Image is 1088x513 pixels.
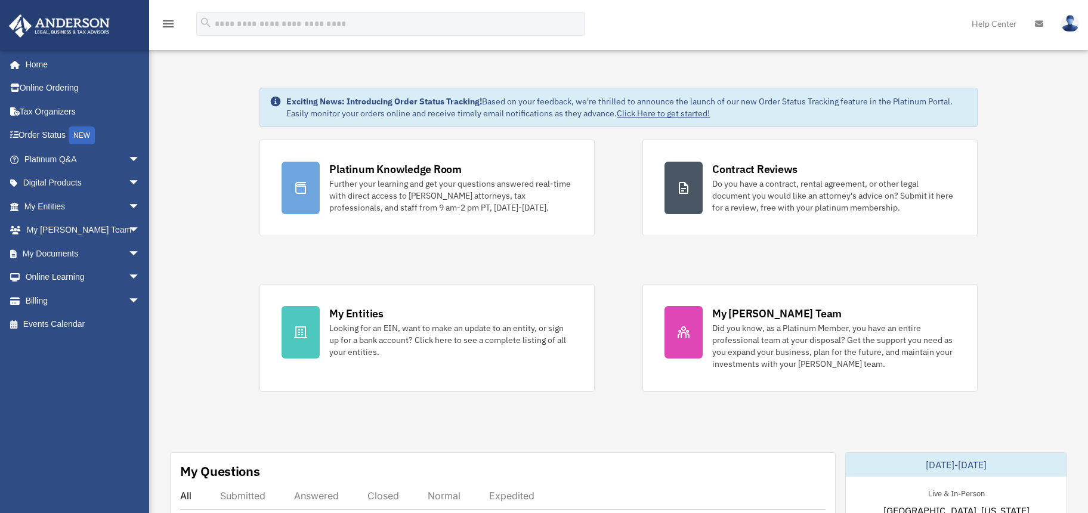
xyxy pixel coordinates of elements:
[220,490,265,502] div: Submitted
[259,284,595,392] a: My Entities Looking for an EIN, want to make an update to an entity, or sign up for a bank accoun...
[712,162,798,177] div: Contract Reviews
[8,289,158,313] a: Billingarrow_drop_down
[8,265,158,289] a: Online Learningarrow_drop_down
[1061,15,1079,32] img: User Pic
[8,218,158,242] a: My [PERSON_NAME] Teamarrow_drop_down
[128,194,152,219] span: arrow_drop_down
[128,289,152,313] span: arrow_drop_down
[8,171,158,195] a: Digital Productsarrow_drop_down
[8,194,158,218] a: My Entitiesarrow_drop_down
[617,108,710,119] a: Click Here to get started!
[259,140,595,236] a: Platinum Knowledge Room Further your learning and get your questions answered real-time with dire...
[329,178,573,214] div: Further your learning and get your questions answered real-time with direct access to [PERSON_NAM...
[712,306,842,321] div: My [PERSON_NAME] Team
[8,76,158,100] a: Online Ordering
[642,140,978,236] a: Contract Reviews Do you have a contract, rental agreement, or other legal document you would like...
[286,96,482,107] strong: Exciting News: Introducing Order Status Tracking!
[286,95,967,119] div: Based on your feedback, we're thrilled to announce the launch of our new Order Status Tracking fe...
[489,490,534,502] div: Expedited
[712,178,956,214] div: Do you have a contract, rental agreement, or other legal document you would like an attorney's ad...
[128,265,152,290] span: arrow_drop_down
[846,453,1067,477] div: [DATE]-[DATE]
[428,490,460,502] div: Normal
[8,123,158,148] a: Order StatusNEW
[8,52,152,76] a: Home
[8,313,158,336] a: Events Calendar
[329,322,573,358] div: Looking for an EIN, want to make an update to an entity, or sign up for a bank account? Click her...
[712,322,956,370] div: Did you know, as a Platinum Member, you have an entire professional team at your disposal? Get th...
[161,21,175,31] a: menu
[5,14,113,38] img: Anderson Advisors Platinum Portal
[128,171,152,196] span: arrow_drop_down
[642,284,978,392] a: My [PERSON_NAME] Team Did you know, as a Platinum Member, you have an entire professional team at...
[199,16,212,29] i: search
[8,147,158,171] a: Platinum Q&Aarrow_drop_down
[128,218,152,243] span: arrow_drop_down
[180,490,191,502] div: All
[329,162,462,177] div: Platinum Knowledge Room
[180,462,260,480] div: My Questions
[161,17,175,31] i: menu
[8,100,158,123] a: Tax Organizers
[8,242,158,265] a: My Documentsarrow_drop_down
[329,306,383,321] div: My Entities
[69,126,95,144] div: NEW
[367,490,399,502] div: Closed
[128,242,152,266] span: arrow_drop_down
[128,147,152,172] span: arrow_drop_down
[294,490,339,502] div: Answered
[919,486,994,499] div: Live & In-Person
